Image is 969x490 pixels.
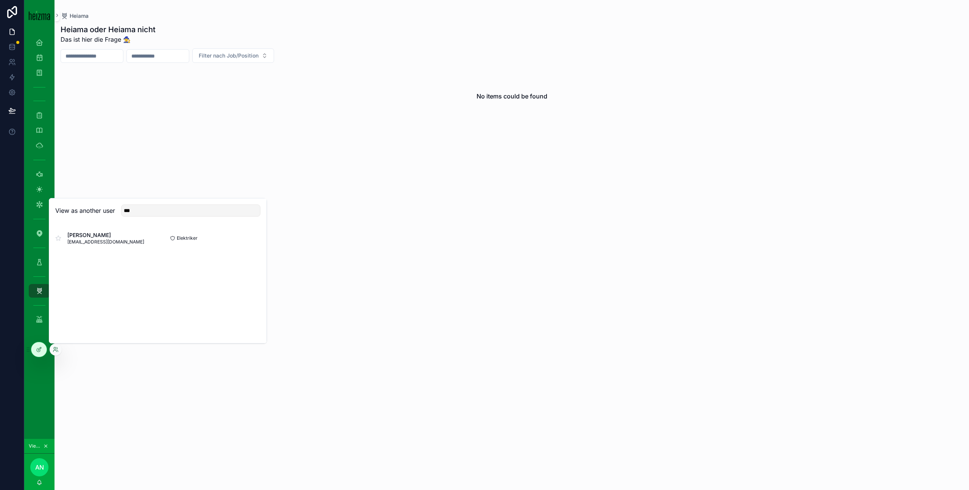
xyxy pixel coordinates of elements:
h1: Heiama oder Heiama nicht [61,24,156,35]
span: Filter nach Job/Position [199,52,259,59]
span: Das ist hier die Frage 🧙‍ [61,35,156,44]
h2: No items could be found [477,92,547,101]
span: [EMAIL_ADDRESS][DOMAIN_NAME] [67,239,144,245]
div: scrollable content [24,30,55,336]
span: Heiama [70,12,89,20]
h2: View as another user [55,206,115,215]
img: App logo [29,10,50,20]
span: AN [35,463,44,472]
span: Elektriker [177,235,198,241]
span: [PERSON_NAME] [67,231,144,239]
a: Heiama [61,12,89,20]
button: Select Button [192,48,274,63]
span: Viewing as Ali [29,443,42,449]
